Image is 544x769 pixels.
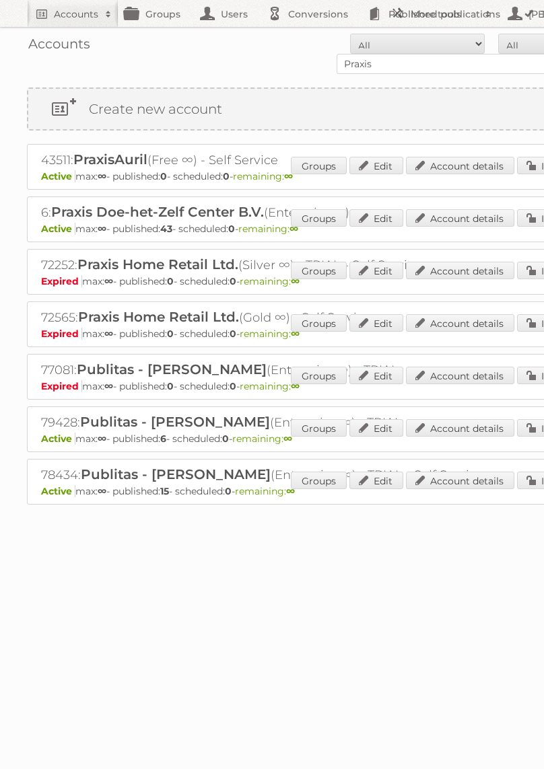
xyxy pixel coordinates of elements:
strong: 15 [160,485,169,497]
span: Publitas - [PERSON_NAME] [77,361,267,377]
strong: ∞ [283,433,292,445]
a: Edit [349,314,403,332]
h2: Accounts [54,7,98,21]
a: Groups [291,472,347,489]
span: Active [41,223,75,235]
strong: 6 [160,433,166,445]
strong: ∞ [290,223,298,235]
a: Groups [291,367,347,384]
span: Active [41,485,75,497]
strong: 0 [167,328,174,340]
span: Expired [41,380,82,392]
a: Groups [291,157,347,174]
h2: 79428: (Enterprise ∞) - TRIAL [41,414,512,431]
a: Account details [406,262,514,279]
span: Active [41,170,75,182]
a: Account details [406,472,514,489]
a: Account details [406,419,514,437]
span: remaining: [232,433,292,445]
strong: 0 [222,433,229,445]
strong: 0 [167,380,174,392]
a: Account details [406,314,514,332]
span: remaining: [240,380,300,392]
span: Publitas - [PERSON_NAME] [81,466,271,482]
a: Edit [349,209,403,227]
h2: 72252: (Silver ∞) - TRIAL - Self Service [41,256,512,274]
a: Groups [291,262,347,279]
span: PraxisAuril [73,151,147,168]
h2: 6: (Enterprise ∞) [41,204,512,221]
h2: 72565: (Gold ∞) - Self Service [41,309,512,326]
a: Groups [291,419,347,437]
strong: 0 [228,223,235,235]
h2: 78434: (Enterprise ∞) - TRIAL - Self Service [41,466,512,484]
strong: ∞ [104,328,113,340]
a: Groups [291,209,347,227]
strong: ∞ [286,485,295,497]
span: remaining: [235,485,295,497]
a: Account details [406,209,514,227]
span: Publitas - [PERSON_NAME] [80,414,270,430]
strong: ∞ [98,223,106,235]
h2: More tools [411,7,478,21]
strong: ∞ [284,170,293,182]
strong: 0 [230,275,236,287]
strong: 0 [223,170,230,182]
strong: 0 [167,275,174,287]
h2: 43511: (Free ∞) - Self Service [41,151,512,169]
span: Praxis Doe-het-Zelf Center B.V. [51,204,264,220]
strong: 43 [160,223,172,235]
span: remaining: [240,275,300,287]
a: Edit [349,419,403,437]
a: Edit [349,367,403,384]
strong: ∞ [104,275,113,287]
a: Edit [349,157,403,174]
strong: 0 [160,170,167,182]
span: Praxis Home Retail Ltd. [78,309,239,325]
strong: 0 [225,485,232,497]
strong: 0 [230,328,236,340]
strong: ∞ [98,170,106,182]
a: Account details [406,367,514,384]
a: Groups [291,314,347,332]
strong: ∞ [98,485,106,497]
span: remaining: [240,328,300,340]
span: Active [41,433,75,445]
h2: 77081: (Enterprise ∞) - TRIAL [41,361,512,379]
span: Praxis Home Retail Ltd. [77,256,238,272]
strong: ∞ [104,380,113,392]
a: Edit [349,472,403,489]
a: Edit [349,262,403,279]
span: Expired [41,275,82,287]
span: remaining: [238,223,298,235]
strong: ∞ [98,433,106,445]
span: remaining: [233,170,293,182]
span: Expired [41,328,82,340]
a: Account details [406,157,514,174]
strong: 0 [230,380,236,392]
